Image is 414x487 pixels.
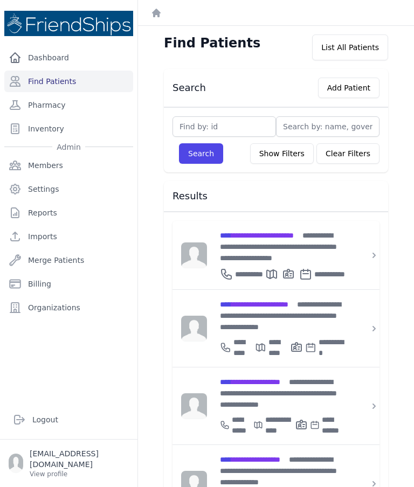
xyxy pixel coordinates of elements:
img: Medical Missions EMR [4,11,133,36]
h3: Search [172,81,206,94]
a: Pharmacy [4,94,133,116]
a: Members [4,155,133,176]
a: Find Patients [4,71,133,92]
a: Dashboard [4,47,133,68]
p: [EMAIL_ADDRESS][DOMAIN_NAME] [30,448,129,470]
p: View profile [30,470,129,478]
button: Add Patient [318,78,379,98]
button: Search [179,143,223,164]
a: [EMAIL_ADDRESS][DOMAIN_NAME] View profile [9,448,129,478]
a: Inventory [4,118,133,140]
button: Show Filters [250,143,314,164]
span: Admin [52,142,85,152]
a: Imports [4,226,133,247]
a: Settings [4,178,133,200]
a: Organizations [4,297,133,318]
button: Clear Filters [316,143,379,164]
input: Search by: name, government id or phone [276,116,379,137]
img: person-242608b1a05df3501eefc295dc1bc67a.jpg [181,316,207,342]
div: List All Patients [312,34,388,60]
a: Logout [9,409,129,430]
a: Billing [4,273,133,295]
h1: Find Patients [164,34,260,52]
img: person-242608b1a05df3501eefc295dc1bc67a.jpg [181,393,207,419]
a: Merge Patients [4,249,133,271]
h3: Results [172,190,379,203]
a: Reports [4,202,133,224]
input: Find by: id [172,116,276,137]
img: person-242608b1a05df3501eefc295dc1bc67a.jpg [181,242,207,268]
